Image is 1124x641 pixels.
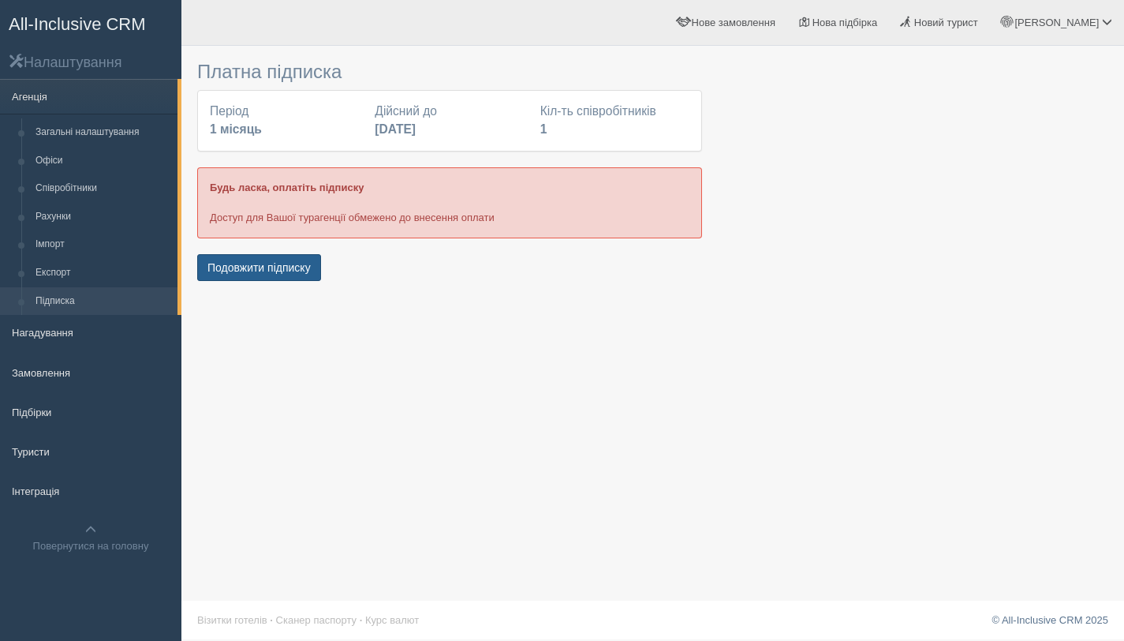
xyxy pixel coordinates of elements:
a: Загальні налаштування [28,118,177,147]
h3: Платна підписка [197,62,702,82]
a: Рахунки [28,203,177,231]
b: 1 місяць [210,122,262,136]
span: · [270,614,273,626]
b: 1 [540,122,547,136]
span: [PERSON_NAME] [1014,17,1099,28]
button: Подовжити підписку [197,254,321,281]
span: Нове замовлення [692,17,775,28]
a: © All-Inclusive CRM 2025 [991,614,1108,626]
b: Будь ласка, оплатіть підписку [210,182,364,193]
div: Дійсний до [367,103,532,139]
a: Співробітники [28,174,177,203]
b: [DATE] [375,122,416,136]
span: All-Inclusive CRM [9,14,146,34]
a: Сканер паспорту [276,614,357,626]
a: All-Inclusive CRM [1,1,181,44]
span: · [360,614,363,626]
div: Період [202,103,367,139]
a: Курс валют [365,614,419,626]
span: Нова підбірка [812,17,878,28]
a: Експорт [28,259,177,287]
span: Новий турист [914,17,978,28]
div: Доступ для Вашої турагенції обмежено до внесення оплати [197,167,702,238]
a: Підписка [28,287,177,316]
div: Кіл-ть співробітників [532,103,697,139]
a: Візитки готелів [197,614,267,626]
a: Імпорт [28,231,177,259]
a: Офіси [28,147,177,175]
